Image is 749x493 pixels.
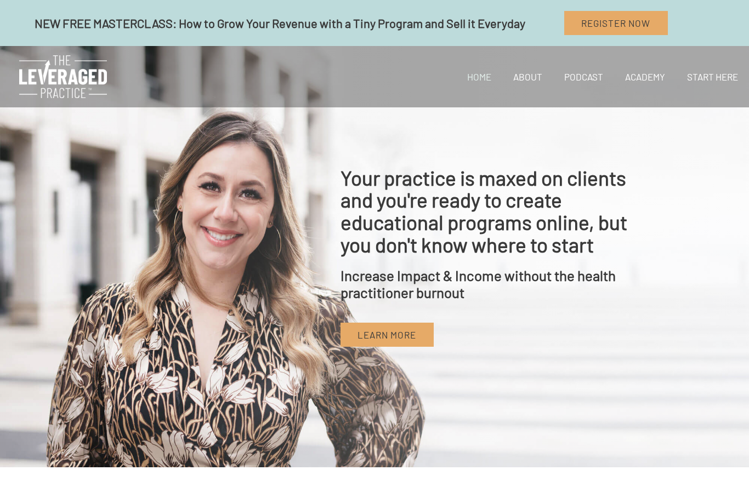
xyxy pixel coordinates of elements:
[564,11,668,35] a: Register Now
[581,18,650,28] span: Register Now
[553,58,614,95] a: Podcast
[676,58,749,95] a: Start Here
[341,267,616,301] span: Increase Impact & Income without the health practitioner burnout
[614,58,676,95] a: Academy
[35,16,525,30] span: NEW FREE MASTERCLASS: How to Grow Your Revenue with a Tiny Program and Sell it Everyday
[456,58,502,95] a: Home
[448,58,749,95] nav: Site Navigation
[358,329,416,340] span: Learn More
[19,55,107,98] img: The Leveraged Practice
[341,323,434,347] a: Learn More
[341,165,627,256] span: Your practice is maxed on clients and you're ready to create educational programs online, but you...
[502,58,553,95] a: About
